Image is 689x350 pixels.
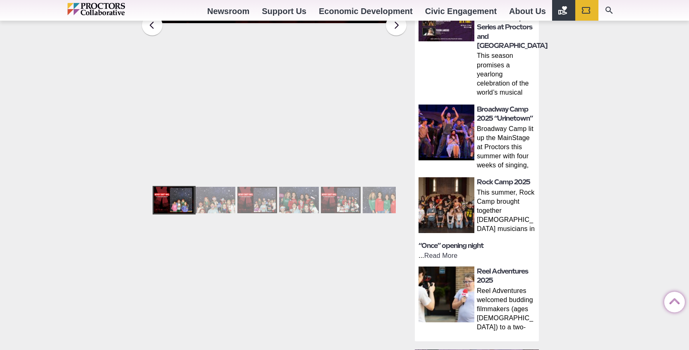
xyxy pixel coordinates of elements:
a: Back to Top [664,292,681,309]
button: Previous slide [142,15,163,36]
p: ... [419,251,536,260]
a: Rock Camp 2025 [477,178,530,186]
img: thumbnail: Rock Camp 2025 [419,177,474,233]
a: Broadway Camp 2025 “Urinetown” [477,105,533,122]
a: Read More [424,252,458,259]
p: This season promises a yearlong celebration of the world’s musical tapestry From the sands of the... [477,51,536,98]
p: Reel Adventures welcomed budding filmmakers (ages [DEMOGRAPHIC_DATA]) to a two-week, hands-on jou... [477,286,536,333]
img: Proctors logo [67,3,160,15]
p: Broadway Camp lit up the MainStage at Proctors this summer with four weeks of singing, dancing, a... [477,124,536,171]
img: thumbnail: Reel Adventures 2025 [419,267,474,322]
p: This summer, Rock Camp brought together [DEMOGRAPHIC_DATA] musicians in the [GEOGRAPHIC_DATA] at ... [477,188,536,235]
a: “Once” opening night [419,242,483,250]
img: thumbnail: Broadway Camp 2025 “Urinetown” [419,105,474,160]
button: Next slide [386,15,407,36]
a: Reel Adventures 2025 [477,267,528,284]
